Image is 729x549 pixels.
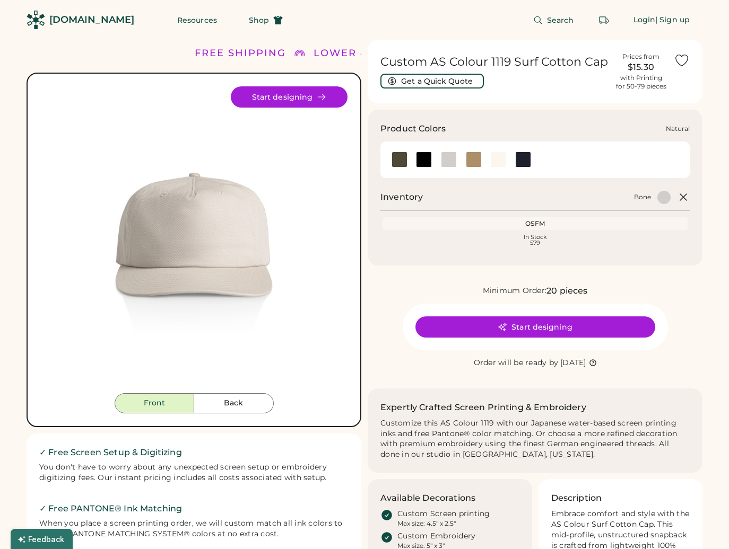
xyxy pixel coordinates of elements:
[380,122,446,135] h3: Product Colors
[39,518,349,539] div: When you place a screen printing order, we will custom match all ink colors to official PANTONE M...
[679,501,724,547] iframe: Front Chat
[40,86,348,393] img: 1119 - Bone Front Image
[39,446,349,459] h2: ✓ Free Screen Setup & Digitizing
[380,74,484,88] button: Get a Quick Quote
[380,55,608,69] h1: Custom AS Colour 1119 Surf Cotton Cap
[40,86,348,393] div: 1119 Style Image
[616,74,666,91] div: with Printing for 50-79 pieces
[385,219,685,228] div: OSFM
[634,193,651,201] div: Bone
[655,15,690,25] div: | Sign up
[551,492,602,504] h3: Description
[164,10,230,31] button: Resources
[593,10,614,31] button: Retrieve an order
[49,13,134,26] div: [DOMAIN_NAME]
[39,502,349,515] h2: ✓ Free PANTONE® Ink Matching
[560,358,586,368] div: [DATE]
[39,462,349,483] div: You don't have to worry about any unexpected screen setup or embroidery digitizing fees. Our inst...
[194,393,274,413] button: Back
[520,10,587,31] button: Search
[236,10,296,31] button: Shop
[380,191,423,203] h2: Inventory
[249,16,269,24] span: Shop
[397,509,490,519] div: Custom Screen printing
[314,46,421,60] div: LOWER 48 STATES
[547,16,574,24] span: Search
[666,125,690,133] div: Natural
[546,285,587,297] div: 20 pieces
[614,61,667,74] div: $15.30
[231,86,348,108] button: Start designing
[380,401,586,414] h2: Expertly Crafted Screen Printing & Embroidery
[195,46,286,60] div: FREE SHIPPING
[622,52,659,61] div: Prices from
[397,531,475,542] div: Custom Embroidery
[474,358,559,368] div: Order will be ready by
[633,15,656,25] div: Login
[483,286,547,296] div: Minimum Order:
[380,492,475,504] h3: Available Decorations
[115,393,194,413] button: Front
[385,234,685,246] div: In Stock 579
[415,316,655,338] button: Start designing
[397,519,456,528] div: Max size: 4.5" x 2.5"
[27,11,45,29] img: Rendered Logo - Screens
[380,418,690,461] div: Customize this AS Colour 1119 with our Japanese water-based screen printing inks and free Pantone...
